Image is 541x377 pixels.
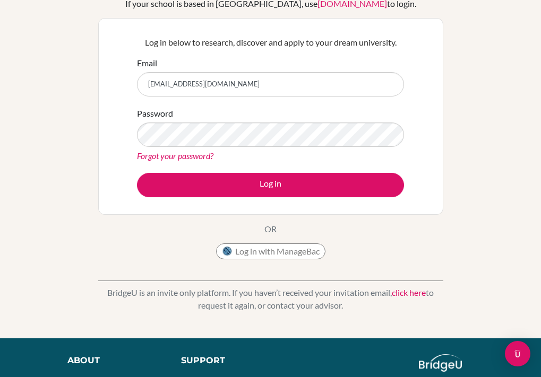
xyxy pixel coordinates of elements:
p: BridgeU is an invite only platform. If you haven’t received your invitation email, to request it ... [98,286,443,312]
button: Log in with ManageBac [216,243,325,259]
p: Log in below to research, discover and apply to your dream university. [137,36,404,49]
div: About [67,354,157,367]
a: Forgot your password? [137,151,213,161]
button: Log in [137,173,404,197]
label: Password [137,107,173,120]
p: OR [264,223,277,235]
img: logo_white@2x-f4f0deed5e89b7ecb1c2cc34c3e3d731f90f0f143d5ea2071677605dd97b5244.png [419,354,462,372]
div: Support [181,354,261,367]
label: Email [137,57,157,69]
div: Open Intercom Messenger [505,341,530,366]
a: click here [392,287,426,297]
